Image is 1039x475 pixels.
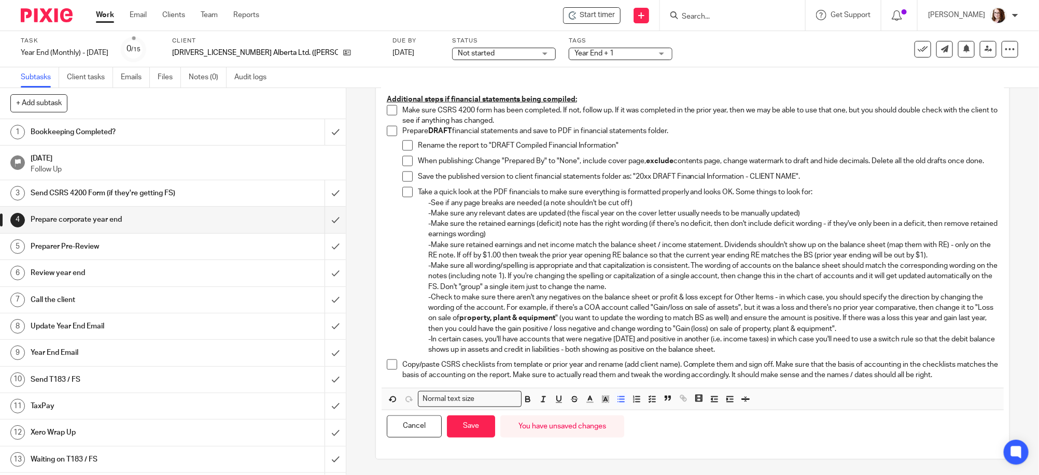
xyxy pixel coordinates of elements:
div: 11 [10,399,25,413]
h1: Send T183 / FS [31,372,220,387]
button: Cancel [387,415,442,438]
span: Not started [458,50,495,57]
a: Subtasks [21,67,59,88]
p: Prepare financial statements and save to PDF in financial statements folder. [402,126,999,136]
div: 1 [10,125,25,139]
h1: Send CSRS 4200 Form (if they're getting FS) [31,185,220,201]
p: Take a quick look at the PDF financials to make sure everything is formatted properly and looks O... [418,187,999,197]
p: Follow Up [31,164,335,175]
div: 10 [10,372,25,387]
p: [DRIVERS_LICENSE_NUMBER] Alberta Ltd. ([PERSON_NAME]) [172,48,338,58]
a: Work [96,10,114,20]
div: Year End (Monthly) - [DATE] [21,48,108,58]
strong: exclude [646,157,673,165]
small: /15 [132,47,141,52]
p: Rename the report to "DRAFT Compiled Financial Information" [418,140,999,151]
input: Search [681,12,774,22]
a: Clients [162,10,185,20]
p: -Make sure the retained earnings (deficit) note has the right wording (if there's no deficit, the... [428,219,999,240]
div: 6 [10,266,25,280]
h1: Preparer Pre-Review [31,239,220,254]
input: Search for option [478,394,515,405]
div: 5 [10,239,25,254]
span: [DATE] [392,49,414,56]
div: You have unsaved changes [500,415,624,438]
h1: Waiting on T183 / FS [31,452,220,467]
label: Tags [569,37,672,45]
p: -See if any page breaks are needed (a note shouldn't be cut off) [428,198,999,208]
p: Copy/paste CSRS checklists from template or prior year and rename (add client name). Complete the... [402,359,999,381]
p: -Make sure all wording/spelling is appropriate and that capitalization is consistent. The wording... [428,261,999,292]
a: Audit logs [234,67,274,88]
div: 12 [10,425,25,440]
div: 1851204 Alberta Ltd. (Bjork) - Year End (Monthly) - September 2025 [563,7,621,24]
div: Year End (Monthly) - September 2025 [21,48,108,58]
a: Emails [121,67,150,88]
span: Normal text size [420,394,477,405]
div: 13 [10,452,25,467]
p: When publishing: Change "Prepared By" to "None", include cover page, contents page, change waterm... [418,156,999,166]
p: Save the published version to client financial statements folder as: "20xx DRAFT Financial Inform... [418,171,999,182]
strong: property, plant & equipment [459,314,555,322]
div: 4 [10,213,25,227]
h1: Update Year End Email [31,319,220,334]
h1: Year End Email [31,345,220,361]
div: 0 [127,43,141,55]
a: Notes (0) [189,67,227,88]
img: Kelsey%20Website-compressed%20Resized.jpg [990,7,1007,24]
button: Save [447,415,495,438]
div: Search for option [418,391,522,407]
div: 3 [10,186,25,200]
a: Client tasks [67,67,113,88]
a: Team [201,10,218,20]
a: Reports [233,10,259,20]
h1: TaxPay [31,398,220,414]
a: Files [158,67,181,88]
a: Email [130,10,147,20]
h1: Review year end [31,265,220,281]
span: Get Support [831,11,870,19]
h1: [DATE] [31,151,335,164]
strong: DRAFT [428,127,452,135]
p: [PERSON_NAME] [928,10,985,20]
div: 7 [10,293,25,307]
label: Task [21,37,108,45]
h1: Xero Wrap Up [31,425,220,440]
img: Pixie [21,8,73,22]
p: -Check to make sure there aren't any negatives on the balance sheet or profit & loss except for O... [428,292,999,334]
label: Status [452,37,556,45]
div: 8 [10,319,25,334]
u: Additional steps if financial statements being compiled: [387,96,577,103]
span: Start timer [580,10,615,21]
label: Client [172,37,380,45]
p: -Make sure retained earnings and net income match the balance sheet / income statement. Dividends... [428,240,999,261]
button: + Add subtask [10,94,67,112]
div: 9 [10,346,25,360]
p: -In certain cases, you'll have accounts that were negative [DATE] and positive in another (i.e. i... [428,334,999,355]
p: Make sure CSRS 4200 form has been completed. If not, follow up. If it was completed in the prior ... [402,105,999,126]
span: Year End + 1 [574,50,614,57]
h1: Prepare corporate year end [31,212,220,227]
p: -Make sure any relevant dates are updated (the fiscal year on the cover letter usually needs to b... [428,208,999,219]
h1: Bookkeeping Completed? [31,124,220,140]
label: Due by [392,37,439,45]
h1: Call the client [31,292,220,308]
